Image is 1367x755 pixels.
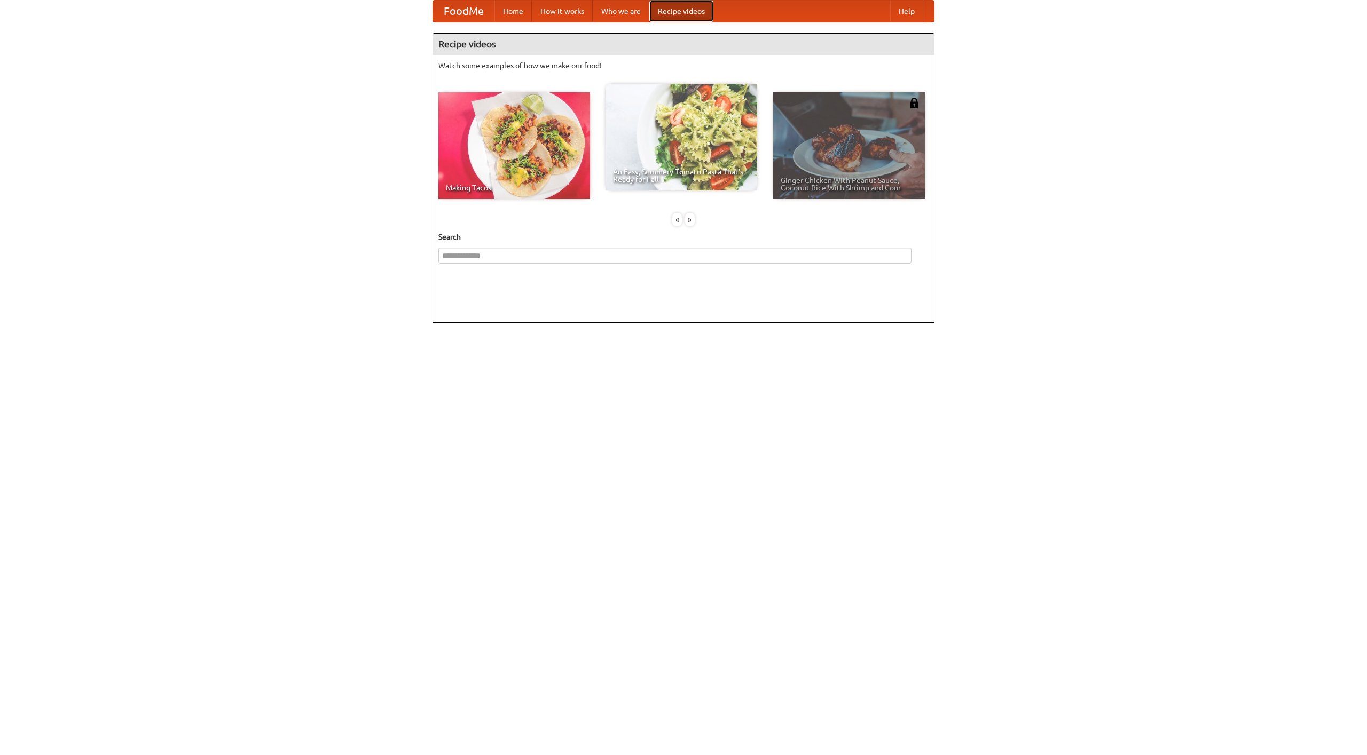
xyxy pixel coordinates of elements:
a: An Easy, Summery Tomato Pasta That's Ready for Fall [606,84,757,190]
a: How it works [532,1,593,22]
div: « [672,213,682,226]
p: Watch some examples of how we make our food! [438,60,929,71]
h4: Recipe videos [433,34,934,55]
a: Help [890,1,923,22]
span: An Easy, Summery Tomato Pasta That's Ready for Fall [613,168,750,183]
span: Making Tacos [446,184,583,192]
a: Making Tacos [438,92,590,199]
div: » [685,213,695,226]
a: Who we are [593,1,649,22]
img: 483408.png [909,98,920,108]
a: Home [494,1,532,22]
h5: Search [438,232,929,242]
a: Recipe videos [649,1,713,22]
a: FoodMe [433,1,494,22]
